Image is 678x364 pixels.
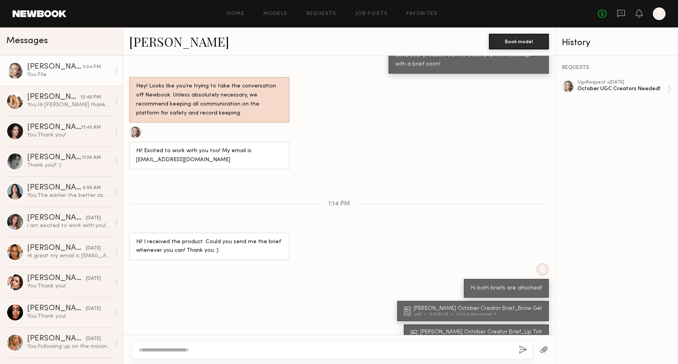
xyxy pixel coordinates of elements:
div: [PERSON_NAME] [27,63,83,71]
div: [DATE] [86,215,101,222]
div: You: Thank you! [27,313,111,320]
div: 12:40 PM [80,94,101,101]
div: Click to download [456,312,496,317]
a: Job Posts [355,11,388,16]
a: [PERSON_NAME] October Creator Brief_Brow Gel.pdf623.82 KBClick to download [404,306,544,317]
div: [DATE] [86,305,101,313]
div: [PERSON_NAME] [27,93,80,101]
div: 623.82 KB [430,312,456,317]
button: Book model [489,34,549,49]
div: 9:56 AM [83,184,101,192]
div: October UGC Creators Needed! [578,85,667,93]
a: E [653,7,665,20]
div: Hi! Excited to work with you too! My email is [EMAIL_ADDRESS][DOMAIN_NAME] [136,147,282,165]
div: [PERSON_NAME] [27,244,86,252]
div: [PERSON_NAME] [27,184,83,192]
div: You: File [27,71,111,78]
div: [PERSON_NAME] October Creator Brief_Lip Tint [420,329,544,335]
div: .pdf [414,312,430,317]
div: 3:04 PM [83,64,101,71]
a: [PERSON_NAME] [129,33,229,50]
a: [PERSON_NAME] October Creator Brief_Lip Tint.pdf626.44 KBClick to download [411,329,544,340]
div: Hi great my email is [EMAIL_ADDRESS][DOMAIN_NAME] [27,252,111,260]
div: [PERSON_NAME] [27,154,82,162]
div: You: Following up on the missing content, thank you! [27,343,111,350]
div: [DATE] [86,275,101,282]
div: You: The earlier the better as content was due on 9.10, thank you! [27,192,111,199]
div: You: Thank you! [27,282,111,290]
div: Hi both briefs are attached! [471,284,542,293]
div: [PERSON_NAME] [27,275,86,282]
a: Favorites [406,11,437,16]
a: ugcRequest •[DATE]October UGC Creators Needed! [578,80,672,98]
div: [PERSON_NAME] [27,214,86,222]
div: History [562,38,672,47]
div: 11:45 AM [81,124,101,131]
a: Book model [489,38,549,44]
div: Hi! I received the product. Could you send me the brief whenever you can! Thank you :) [136,238,282,256]
div: ugc Request • [DATE] [578,80,667,85]
div: [DATE] [86,335,101,343]
div: Hey! Looks like you’re trying to take the conversation off Newbook. Unless absolutely necessary, ... [136,82,282,118]
a: Requests [306,11,337,16]
div: REQUESTS [562,65,672,71]
div: [PERSON_NAME] [27,124,81,131]
div: 11:38 AM [82,154,101,162]
div: [PERSON_NAME] October Creator Brief_Brow Gel [414,306,544,311]
div: [PERSON_NAME] [27,335,86,343]
div: You: Thank you! [27,131,111,139]
div: i am excited to work with you!💖 [27,222,111,229]
a: Models [263,11,287,16]
div: [DATE] [86,245,101,252]
div: Thank you!! :) [27,162,111,169]
span: Messages [6,36,48,45]
div: [PERSON_NAME] [27,305,86,313]
a: Home [227,11,245,16]
div: You: Hi [PERSON_NAME] thanks for sending! Unfortunately need to ask for a revision as we’re looki... [27,101,111,109]
span: 1:14 PM [328,201,350,207]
